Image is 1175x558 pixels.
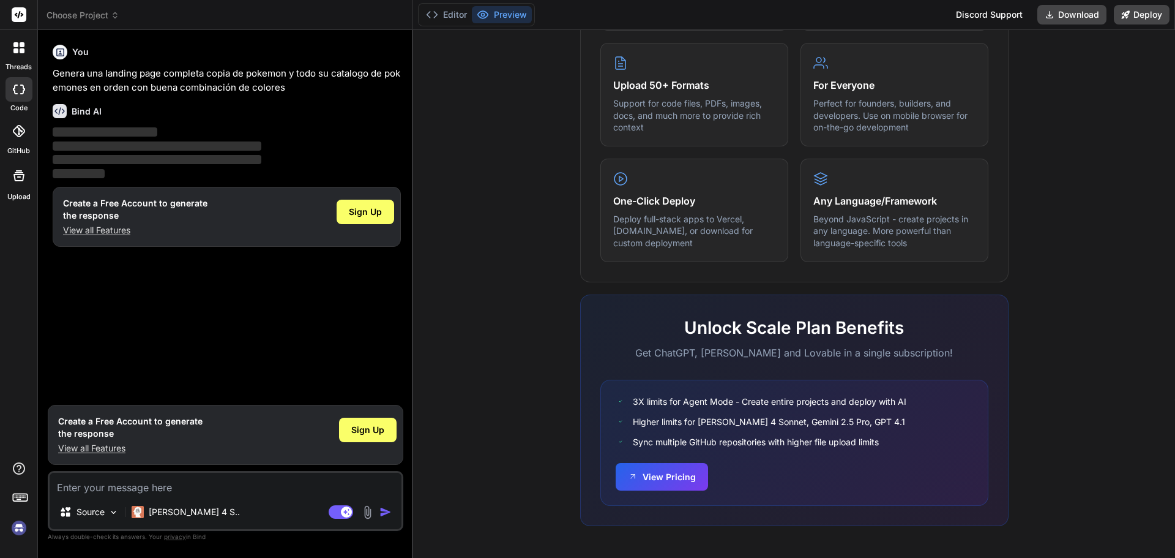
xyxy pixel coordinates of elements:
[58,442,203,454] p: View all Features
[58,415,203,440] h1: Create a Free Account to generate the response
[600,345,988,360] p: Get ChatGPT, [PERSON_NAME] and Lovable in a single subscription!
[132,506,144,518] img: Claude 4 Sonnet
[53,169,105,178] span: ‌
[72,105,102,118] h6: Bind AI
[164,533,186,540] span: privacy
[379,506,392,518] img: icon
[613,194,775,208] h4: One-Click Deploy
[349,206,382,218] span: Sign Up
[813,97,975,134] p: Perfect for founders, builders, and developers. Use on mobile browser for on-the-go development
[616,463,708,491] button: View Pricing
[6,62,32,72] label: threads
[53,141,261,151] span: ‌
[633,395,906,408] span: 3X limits for Agent Mode - Create entire projects and deploy with AI
[813,78,975,92] h4: For Everyone
[633,415,905,428] span: Higher limits for [PERSON_NAME] 4 Sonnet, Gemini 2.5 Pro, GPT 4.1
[76,506,105,518] p: Source
[53,127,157,137] span: ‌
[813,194,975,208] h4: Any Language/Framework
[7,146,30,156] label: GitHub
[600,315,988,341] h2: Unlock Scale Plan Benefits
[1114,5,1169,25] button: Deploy
[813,213,975,249] p: Beyond JavaScript - create projects in any language. More powerful than language-specific tools
[949,5,1030,25] div: Discord Support
[53,155,261,164] span: ‌
[472,6,532,23] button: Preview
[613,97,775,134] p: Support for code files, PDFs, images, docs, and much more to provide rich context
[351,424,384,436] span: Sign Up
[63,224,207,236] p: View all Features
[613,213,775,249] p: Deploy full-stack apps to Vercel, [DOMAIN_NAME], or download for custom deployment
[53,67,401,94] p: Genera una landing page completa copia de pokemon y todo su catalogo de pokemones en orden con bu...
[72,46,89,58] h6: You
[108,507,119,518] img: Pick Models
[47,9,119,21] span: Choose Project
[7,192,31,202] label: Upload
[10,103,28,113] label: code
[633,435,879,448] span: Sync multiple GitHub repositories with higher file upload limits
[1037,5,1106,25] button: Download
[9,518,29,538] img: signin
[149,506,240,518] p: [PERSON_NAME] 4 S..
[48,531,403,543] p: Always double-check its answers. Your in Bind
[360,505,375,519] img: attachment
[613,78,775,92] h4: Upload 50+ Formats
[421,6,472,23] button: Editor
[63,197,207,222] h1: Create a Free Account to generate the response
